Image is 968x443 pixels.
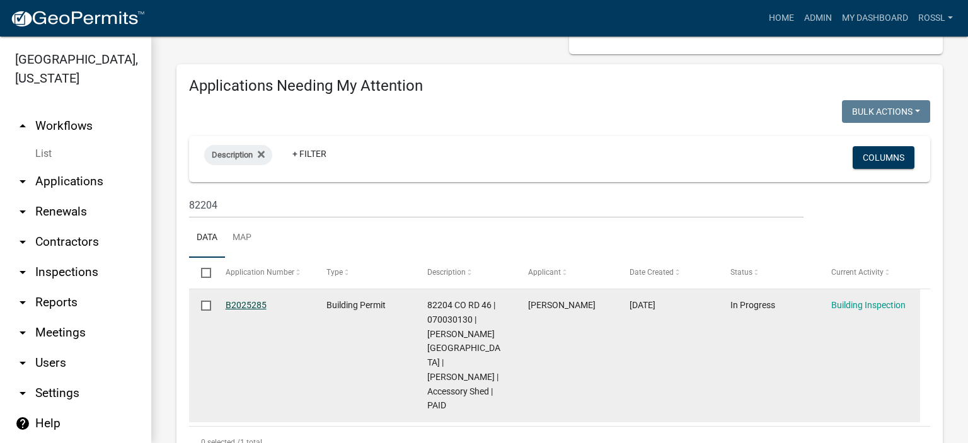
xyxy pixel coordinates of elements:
a: Map [225,218,259,258]
a: RossL [913,6,958,30]
a: Building Inspection [831,300,906,310]
datatable-header-cell: Date Created [617,258,718,288]
a: + Filter [282,142,337,165]
datatable-header-cell: Description [415,258,516,288]
span: Description [212,150,253,159]
a: Admin [799,6,837,30]
i: arrow_drop_down [15,265,30,280]
span: Applicant [528,268,561,277]
i: help [15,416,30,431]
input: Search for applications [189,192,804,218]
span: Current Activity [831,268,884,277]
datatable-header-cell: Application Number [213,258,314,288]
button: Columns [853,146,914,169]
datatable-header-cell: Applicant [516,258,617,288]
span: In Progress [730,300,775,310]
datatable-header-cell: Select [189,258,213,288]
span: 82204 CO RD 46 | 070030130 | IVERSON,CHAD W | JAYNE E BUCKLIN | Accessory Shed | PAID [427,300,500,410]
i: arrow_drop_down [15,234,30,250]
span: Type [326,268,343,277]
span: Application Number [226,268,294,277]
i: arrow_drop_down [15,325,30,340]
i: arrow_drop_down [15,174,30,189]
i: arrow_drop_down [15,204,30,219]
datatable-header-cell: Type [314,258,415,288]
datatable-header-cell: Current Activity [819,258,920,288]
span: Building Permit [326,300,386,310]
a: B2025285 [226,300,267,310]
span: Description [427,268,466,277]
span: Chad Iverson [528,300,596,310]
span: Status [730,268,752,277]
span: 08/19/2025 [630,300,655,310]
a: Home [764,6,799,30]
i: arrow_drop_down [15,295,30,310]
a: Data [189,218,225,258]
i: arrow_drop_down [15,386,30,401]
button: Bulk Actions [842,100,930,123]
i: arrow_drop_down [15,355,30,371]
span: Date Created [630,268,674,277]
datatable-header-cell: Status [718,258,819,288]
i: arrow_drop_up [15,118,30,134]
h4: Applications Needing My Attention [189,77,930,95]
a: My Dashboard [837,6,913,30]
